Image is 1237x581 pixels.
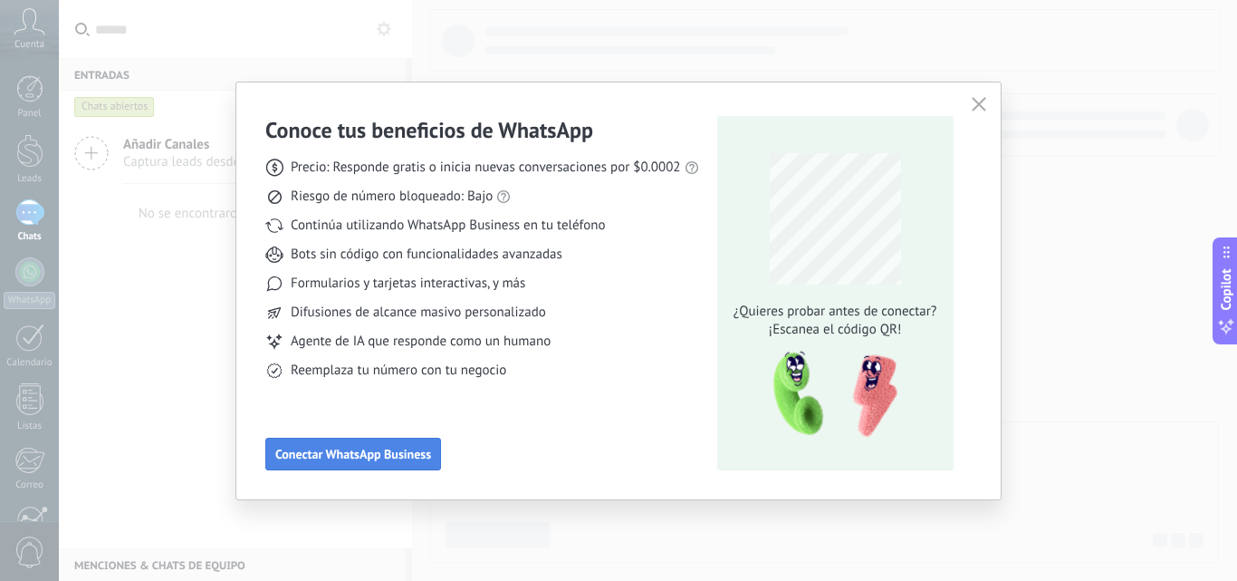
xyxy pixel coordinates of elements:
[291,304,546,322] span: Difusiones de alcance masivo personalizado
[1217,268,1235,310] span: Copilot
[275,448,431,460] span: Conectar WhatsApp Business
[291,275,525,293] span: Formularios y tarjetas interactivas, y más
[291,246,562,264] span: Bots sin código con funcionalidades avanzadas
[291,159,681,177] span: Precio: Responde gratis o inicia nuevas conversaciones por $0.0002
[728,303,942,321] span: ¿Quieres probar antes de conectar?
[291,362,506,380] span: Reemplaza tu número con tu negocio
[291,188,493,206] span: Riesgo de número bloqueado: Bajo
[291,217,605,235] span: Continúa utilizando WhatsApp Business en tu teléfono
[265,116,593,144] h3: Conoce tus beneficios de WhatsApp
[291,333,551,351] span: Agente de IA que responde como un humano
[758,346,901,443] img: qr-pic-1x.png
[265,438,441,470] button: Conectar WhatsApp Business
[728,321,942,339] span: ¡Escanea el código QR!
